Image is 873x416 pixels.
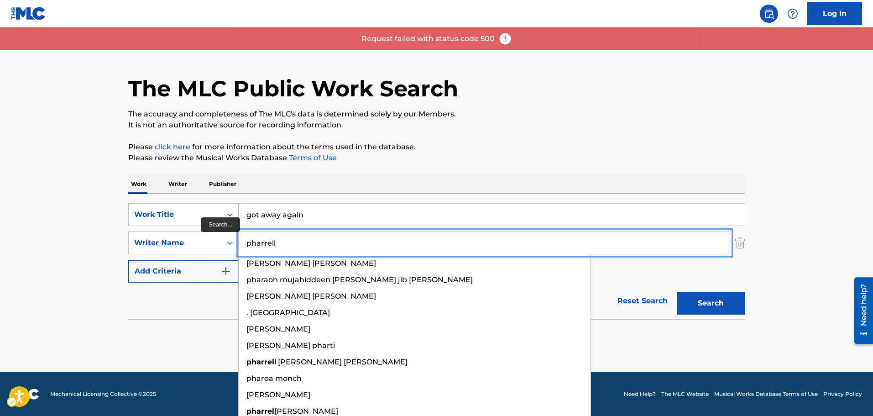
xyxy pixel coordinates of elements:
[361,33,495,44] p: Request failed with status code 500
[11,389,39,400] img: logo
[847,274,873,347] iframe: Iframe | Resource Center
[134,209,216,220] div: Work Title
[155,142,190,151] a: Music industry terminology | mechanical licensing collective
[274,358,408,366] span: l [PERSON_NAME] [PERSON_NAME]
[246,374,302,383] span: pharoa monch
[206,174,239,194] p: Publisher
[677,292,745,315] button: Search
[239,204,745,226] input: Search...
[128,203,745,319] form: Search Form
[735,232,745,254] img: Delete Criterion
[246,407,274,416] strong: pharrel
[128,142,745,153] p: Please for more information about the terms used in the database.
[246,259,376,268] span: [PERSON_NAME] [PERSON_NAME]
[287,153,337,162] a: Terms of Use
[128,153,745,163] p: Please review the Musical Works Database
[498,32,512,46] img: error
[246,292,376,300] span: [PERSON_NAME] [PERSON_NAME]
[128,75,458,102] h1: The MLC Public Work Search
[823,390,862,398] a: Privacy Policy
[763,8,774,19] img: search
[246,390,310,399] span: [PERSON_NAME]
[128,120,745,131] p: It is not an authoritative source for recording information.
[246,275,473,284] span: pharaoh mujahiddeen [PERSON_NAME] jib [PERSON_NAME]
[274,407,338,416] span: [PERSON_NAME]
[613,291,672,311] a: Reset Search
[787,8,798,19] img: help
[624,390,656,398] a: Need Help?
[239,232,728,254] input: Search...
[166,174,190,194] p: Writer
[128,260,239,283] button: Add Criteria
[661,390,709,398] a: The MLC Website
[246,358,274,366] strong: pharrel
[807,2,862,25] a: Log In
[134,237,216,248] div: Writer Name
[128,109,745,120] p: The accuracy and completeness of The MLC's data is determined solely by our Members.
[246,325,310,333] span: [PERSON_NAME]
[246,308,330,317] span: . [GEOGRAPHIC_DATA]
[246,341,335,350] span: [PERSON_NAME] pharti
[50,390,156,398] span: Mechanical Licensing Collective © 2025
[128,174,149,194] p: Work
[714,390,818,398] a: Musical Works Database Terms of Use
[220,266,231,277] img: 9d2ae6d4665cec9f34b9.svg
[11,7,46,20] img: MLC Logo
